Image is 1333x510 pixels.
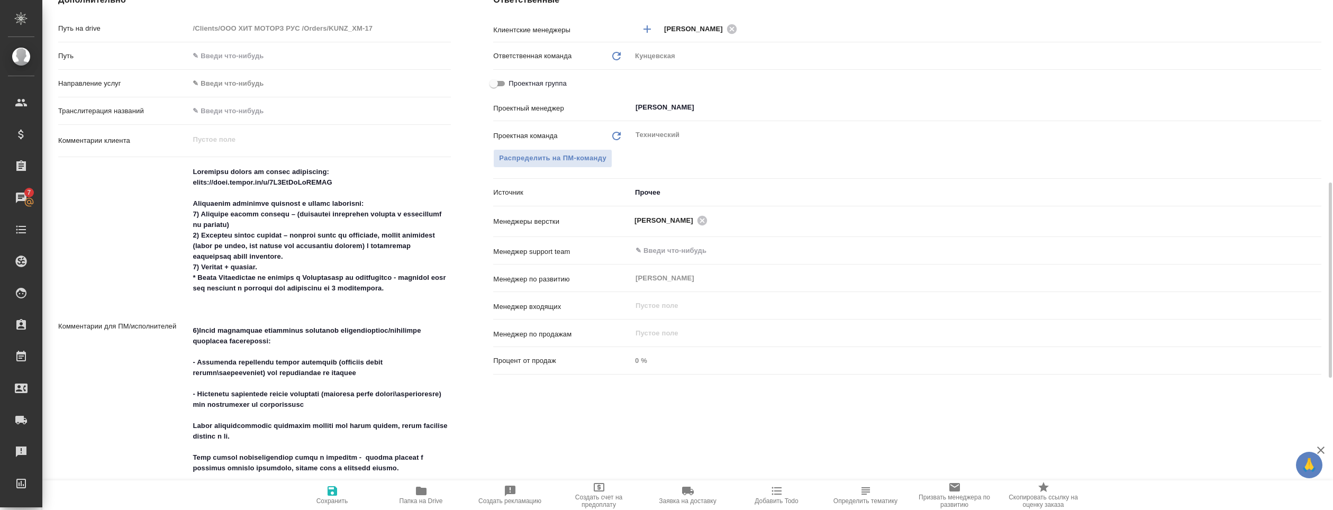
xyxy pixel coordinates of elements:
[58,23,189,34] p: Путь на drive
[821,480,910,510] button: Определить тематику
[634,214,711,227] div: [PERSON_NAME]
[58,106,189,116] p: Транслитерация названий
[634,244,1283,257] input: ✎ Введи что-нибудь
[499,152,606,165] span: Распределить на ПМ-команду
[659,497,716,505] span: Заявка на доставку
[1296,452,1322,478] button: 🙏
[634,327,1296,340] input: Пустое поле
[509,78,566,89] span: Проектная группа
[664,24,729,34] span: [PERSON_NAME]
[631,47,1321,65] div: Кунцевская
[493,131,557,141] p: Проектная команда
[493,329,631,340] p: Менеджер по продажам
[493,25,631,35] p: Клиентские менеджеры
[189,163,451,488] textarea: Loremipsu dolors am consec adipiscing: elits://doei.tempor.in/u/7L3EtDoLoREMAG Aliquaenim adminim...
[631,184,1321,202] div: Прочее
[1316,28,1318,30] button: Open
[561,494,637,508] span: Создать счет на предоплату
[493,187,631,198] p: Источник
[288,480,377,510] button: Сохранить
[1005,494,1082,508] span: Скопировать ссылку на оценку заказа
[58,321,189,332] p: Комментарии для ПМ/исполнителей
[189,75,451,93] div: ✎ Введи что-нибудь
[634,16,660,42] button: Добавить менеджера
[1316,220,1318,222] button: Open
[917,494,993,508] span: Призвать менеджера по развитию
[493,216,631,227] p: Менеджеры верстки
[189,48,451,63] input: ✎ Введи что-нибудь
[493,274,631,285] p: Менеджер по развитию
[833,497,897,505] span: Определить тематику
[493,247,631,257] p: Менеджер support team
[58,135,189,146] p: Комментарии клиента
[58,78,189,89] p: Направление услуг
[555,480,643,510] button: Создать счет на предоплату
[493,51,572,61] p: Ответственная команда
[664,22,740,35] div: [PERSON_NAME]
[634,215,700,226] span: [PERSON_NAME]
[21,187,37,198] span: 7
[193,78,438,89] div: ✎ Введи что-нибудь
[3,185,40,211] a: 7
[58,51,189,61] p: Путь
[316,497,348,505] span: Сохранить
[493,149,612,168] button: Распределить на ПМ-команду
[999,480,1088,510] button: Скопировать ссылку на оценку заказа
[732,480,821,510] button: Добавить Todo
[643,480,732,510] button: Заявка на доставку
[189,103,451,119] input: ✎ Введи что-нибудь
[634,299,1296,312] input: Пустое поле
[910,480,999,510] button: Призвать менеджера по развитию
[1300,454,1318,476] span: 🙏
[493,356,631,366] p: Процент от продаж
[631,353,1321,368] input: Пустое поле
[400,497,443,505] span: Папка на Drive
[493,103,631,114] p: Проектный менеджер
[377,480,466,510] button: Папка на Drive
[493,149,612,168] span: В заказе уже есть ответственный ПМ или ПМ группа
[478,497,541,505] span: Создать рекламацию
[1316,250,1318,252] button: Open
[755,497,798,505] span: Добавить Todo
[493,302,631,312] p: Менеджер входящих
[1316,106,1318,108] button: Open
[466,480,555,510] button: Создать рекламацию
[189,21,451,36] input: Пустое поле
